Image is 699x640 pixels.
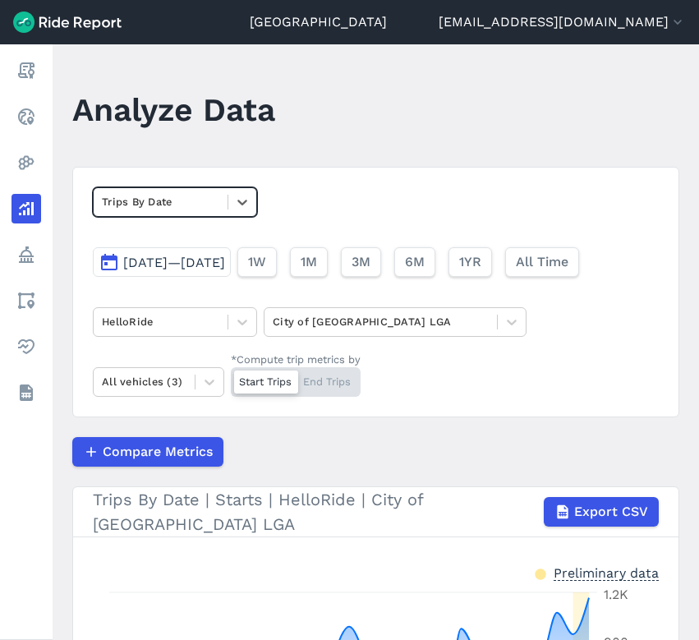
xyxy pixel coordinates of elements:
[72,87,275,132] h1: Analyze Data
[103,442,213,462] span: Compare Metrics
[72,437,223,467] button: Compare Metrics
[290,247,328,277] button: 1M
[237,247,277,277] button: 1W
[574,502,648,522] span: Export CSV
[93,487,659,536] div: Trips By Date | Starts | HelloRide | City of [GEOGRAPHIC_DATA] LGA
[439,12,686,32] button: [EMAIL_ADDRESS][DOMAIN_NAME]
[544,497,659,527] button: Export CSV
[604,587,628,602] tspan: 1.2K
[11,286,41,315] a: Areas
[11,378,41,407] a: Datasets
[11,56,41,85] a: Report
[459,252,481,272] span: 1YR
[448,247,492,277] button: 1YR
[554,564,659,581] div: Preliminary data
[505,247,579,277] button: All Time
[93,247,231,277] button: [DATE]—[DATE]
[301,252,317,272] span: 1M
[341,247,381,277] button: 3M
[231,352,361,367] div: *Compute trip metrics by
[516,252,568,272] span: All Time
[352,252,370,272] span: 3M
[11,102,41,131] a: Realtime
[394,247,435,277] button: 6M
[11,194,41,223] a: Analyze
[248,252,266,272] span: 1W
[11,332,41,361] a: Health
[405,252,425,272] span: 6M
[11,240,41,269] a: Policy
[123,255,225,270] span: [DATE]—[DATE]
[250,12,387,32] a: [GEOGRAPHIC_DATA]
[11,148,41,177] a: Heatmaps
[13,12,122,33] img: Ride Report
